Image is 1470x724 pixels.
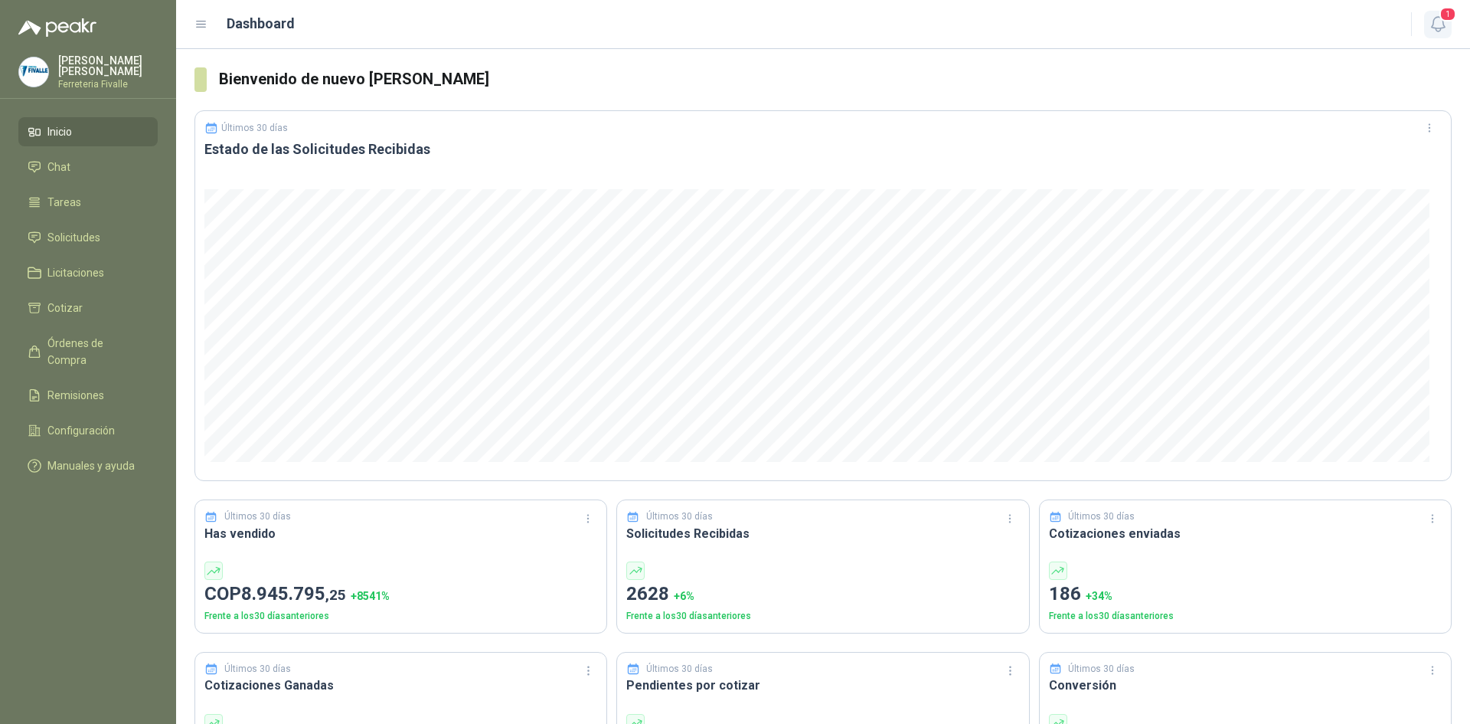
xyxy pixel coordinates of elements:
[1086,590,1112,602] span: + 34 %
[19,57,48,87] img: Company Logo
[204,609,597,624] p: Frente a los 30 días anteriores
[219,67,1452,91] h3: Bienvenido de nuevo [PERSON_NAME]
[18,329,158,375] a: Órdenes de Compra
[18,223,158,252] a: Solicitudes
[227,13,295,34] h1: Dashboard
[58,55,158,77] p: [PERSON_NAME] [PERSON_NAME]
[47,422,115,439] span: Configuración
[224,509,291,524] p: Últimos 30 días
[18,416,158,445] a: Configuración
[18,152,158,182] a: Chat
[47,387,104,404] span: Remisiones
[221,123,288,133] p: Últimos 30 días
[1439,7,1456,21] span: 1
[18,188,158,217] a: Tareas
[47,159,70,175] span: Chat
[1049,524,1442,543] h3: Cotizaciones enviadas
[18,258,158,287] a: Licitaciones
[18,451,158,480] a: Manuales y ayuda
[47,300,83,316] span: Cotizar
[47,229,100,246] span: Solicitudes
[204,580,597,609] p: COP
[47,457,135,474] span: Manuales y ayuda
[18,18,96,37] img: Logo peakr
[18,381,158,410] a: Remisiones
[646,662,713,676] p: Últimos 30 días
[204,524,597,543] h3: Has vendido
[1068,509,1135,524] p: Últimos 30 días
[646,509,713,524] p: Últimos 30 días
[47,194,81,211] span: Tareas
[1068,662,1135,676] p: Últimos 30 días
[47,335,143,369] span: Órdenes de Compra
[626,580,1019,609] p: 2628
[1049,676,1442,695] h3: Conversión
[351,590,390,602] span: + 8541 %
[241,583,346,604] span: 8.945.795
[626,524,1019,543] h3: Solicitudes Recibidas
[58,80,158,89] p: Ferreteria Fivalle
[626,609,1019,624] p: Frente a los 30 días anteriores
[47,264,104,281] span: Licitaciones
[204,140,1442,159] h3: Estado de las Solicitudes Recibidas
[204,676,597,695] h3: Cotizaciones Ganadas
[1049,580,1442,609] p: 186
[18,293,158,323] a: Cotizar
[47,123,72,140] span: Inicio
[325,586,346,604] span: ,25
[18,117,158,146] a: Inicio
[674,590,694,602] span: + 6 %
[626,676,1019,695] h3: Pendientes por cotizar
[1424,11,1452,38] button: 1
[224,662,291,676] p: Últimos 30 días
[1049,609,1442,624] p: Frente a los 30 días anteriores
